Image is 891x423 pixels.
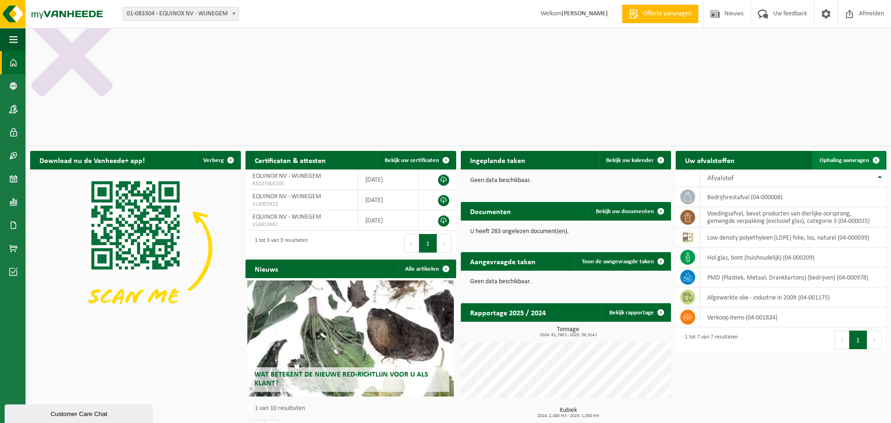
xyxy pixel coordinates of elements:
[250,233,308,254] div: 1 tot 3 van 3 resultaten
[252,221,351,228] span: VLA613681
[385,157,439,163] span: Bekijk uw certificaten
[358,169,419,190] td: [DATE]
[245,260,287,278] h2: Nieuws
[599,151,670,169] a: Bekijk uw kalender
[700,307,886,327] td: verkoop items (04-001834)
[252,193,321,200] span: EQUINOX NV - WIJNEGEM
[465,333,671,338] span: 2024: 61,760 t - 2025: 36,314 t
[196,151,240,169] button: Verberg
[398,260,455,278] a: Alle artikelen
[123,7,239,21] span: 01-083304 - EQUINOX NV - WIJNEGEM
[404,234,419,253] button: Previous
[254,371,428,387] span: Wat betekent de nieuwe RED-richtlijn voor u als klant?
[252,180,351,188] span: RED25005205
[461,252,545,270] h2: Aangevraagde taken
[700,287,886,307] td: afgewerkte olie - industrie in 200lt (04-001175)
[461,202,520,220] h2: Documenten
[849,331,867,349] button: 1
[820,157,869,163] span: Ophaling aanvragen
[465,414,671,418] span: 2024: 2,480 m3 - 2025: 1,000 m3
[676,151,744,169] h2: Uw afvalstoffen
[465,326,671,338] h3: Tonnage
[596,208,654,215] span: Bekijk uw documenten
[575,252,670,271] a: Toon de aangevraagde taken
[562,10,608,17] strong: [PERSON_NAME]
[470,279,662,285] p: Geen data beschikbaar.
[641,9,694,19] span: Offerte aanvragen
[247,280,454,397] a: Wat betekent de nieuwe RED-richtlijn voor u als klant?
[470,228,662,235] p: U heeft 283 ongelezen document(en).
[461,303,555,321] h2: Rapportage 2025 / 2024
[606,157,654,163] span: Bekijk uw kalender
[602,303,670,322] a: Bekijk rapportage
[700,267,886,287] td: PMD (Plastiek, Metaal, Drankkartons) (bedrijven) (04-000978)
[700,187,886,207] td: bedrijfsrestafval (04-000008)
[252,201,351,208] span: VLA903423
[245,151,335,169] h2: Certificaten & attesten
[582,259,654,265] span: Toon de aangevraagde taken
[203,157,224,163] span: Verberg
[358,190,419,210] td: [DATE]
[437,234,452,253] button: Next
[622,5,698,23] a: Offerte aanvragen
[252,173,321,180] span: EQUINOX NV - WIJNEGEM
[419,234,437,253] button: 1
[700,247,886,267] td: hol glas, bont (huishoudelijk) (04-000209)
[123,7,239,20] span: 01-083304 - EQUINOX NV - WIJNEGEM
[700,228,886,247] td: low density polyethyleen (LDPE) folie, los, naturel (04-000039)
[255,405,452,412] p: 1 van 10 resultaten
[30,169,241,327] img: Download de VHEPlus App
[461,151,535,169] h2: Ingeplande taken
[30,151,154,169] h2: Download nu de Vanheede+ app!
[588,202,670,221] a: Bekijk uw documenten
[252,214,321,221] span: EQUINOX NV - WIJNEGEM
[377,151,455,169] a: Bekijk uw certificaten
[5,403,155,423] iframe: chat widget
[867,331,882,349] button: Next
[707,175,734,182] span: Afvalstof
[470,177,662,184] p: Geen data beschikbaar.
[358,210,419,231] td: [DATE]
[700,207,886,228] td: voedingsafval, bevat producten van dierlijke oorsprong, gemengde verpakking (exclusief glas), cat...
[465,407,671,418] h3: Kubiek
[812,151,885,169] a: Ophaling aanvragen
[834,331,849,349] button: Previous
[680,330,738,350] div: 1 tot 7 van 7 resultaten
